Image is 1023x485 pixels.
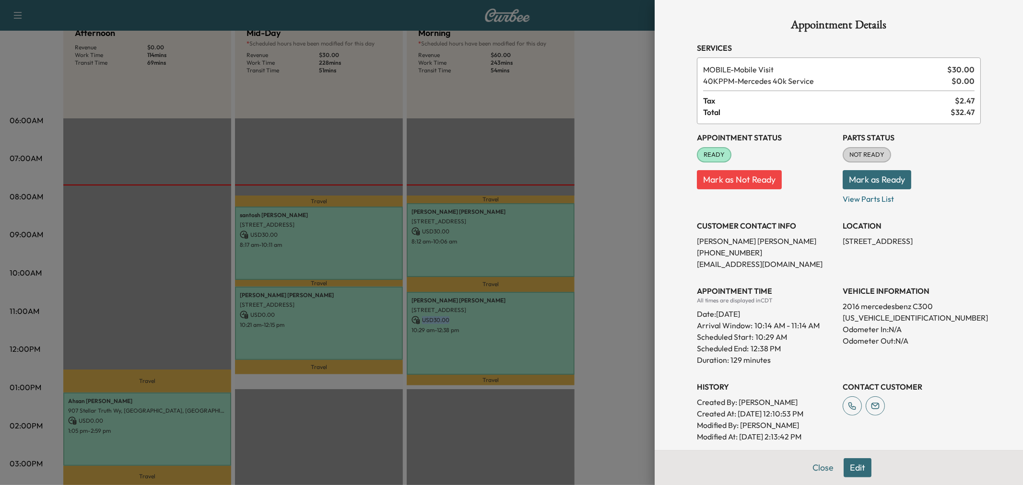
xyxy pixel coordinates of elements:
p: Created At : [DATE] 12:10:53 PM [697,408,835,419]
p: [US_VEHICLE_IDENTIFICATION_NUMBER] [843,312,981,323]
p: [PHONE_NUMBER] [697,247,835,258]
p: Scheduled End: [697,343,749,354]
p: [PERSON_NAME] [PERSON_NAME] [697,235,835,247]
button: Edit [844,458,871,477]
span: $ 0.00 [952,75,975,87]
h1: Appointment Details [697,19,981,35]
span: NOT READY [844,150,890,160]
h3: History [697,381,835,393]
p: View Parts List [843,189,981,205]
h3: Services [697,42,981,54]
h3: CUSTOMER CONTACT INFO [697,220,835,231]
p: [STREET_ADDRESS] [843,235,981,247]
span: $ 32.47 [951,106,975,118]
button: Close [806,458,840,477]
p: Modified At : [DATE] 2:13:42 PM [697,431,835,442]
h3: Appointment Status [697,132,835,143]
div: Date: [DATE] [697,304,835,320]
p: Created By : [PERSON_NAME] [697,396,835,408]
h3: Parts Status [843,132,981,143]
p: [EMAIL_ADDRESS][DOMAIN_NAME] [697,258,835,270]
span: $ 2.47 [955,95,975,106]
p: 12:38 PM [751,343,781,354]
span: Tax [703,95,955,106]
h3: LOCATION [843,220,981,231]
p: Odometer In: N/A [843,323,981,335]
p: Arrival Window: [697,320,835,331]
span: Mercedes 40k Service [703,75,948,87]
h3: VEHICLE INFORMATION [843,285,981,297]
h3: APPOINTMENT TIME [697,285,835,297]
p: Modified By : [PERSON_NAME] [697,419,835,431]
h3: CONTACT CUSTOMER [843,381,981,393]
div: All times are displayed in CDT [697,297,835,304]
span: Total [703,106,951,118]
span: 10:14 AM - 11:14 AM [754,320,820,331]
p: Duration: 129 minutes [697,354,835,366]
span: Mobile Visit [703,64,943,75]
span: $ 30.00 [947,64,975,75]
button: Mark as Ready [843,170,911,189]
button: Mark as Not Ready [697,170,782,189]
span: READY [698,150,730,160]
p: 2016 mercedesbenz C300 [843,300,981,312]
p: Scheduled Start: [697,331,753,343]
p: 10:29 AM [755,331,787,343]
p: Odometer Out: N/A [843,335,981,346]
